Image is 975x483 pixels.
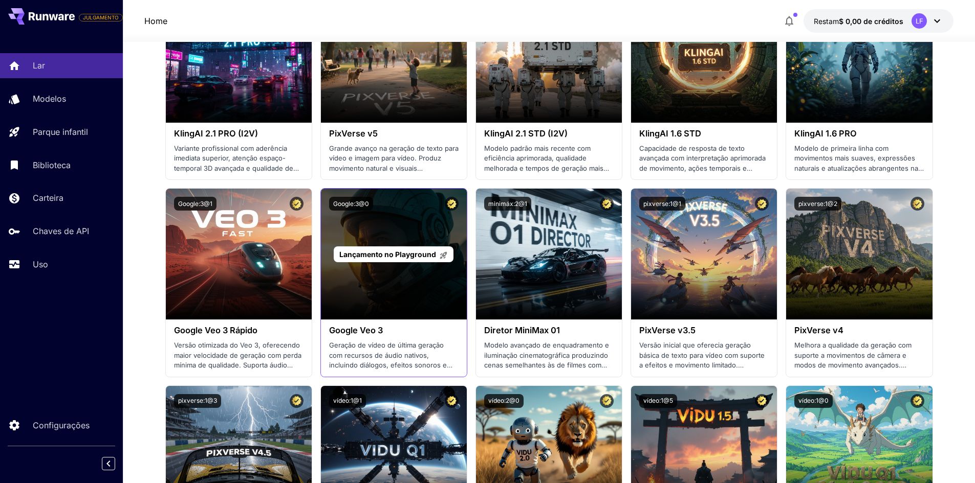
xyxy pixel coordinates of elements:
[110,454,123,473] div: Recolher barra lateral
[33,160,71,170] font: Biblioteca
[33,226,89,236] font: Chaves de API
[290,197,304,211] button: Modelo certificado – verificado para melhor desempenho e inclui uma licença comercial.
[339,250,436,259] font: Lançamento no Playground
[794,394,833,408] button: vídeo:1@0
[488,397,519,404] font: vídeo:2@0
[794,341,912,389] font: Melhora a qualidade da geração com suporte a movimentos de câmera e modos de movimento avançados....
[794,144,924,192] font: Modelo de primeira linha com movimentos mais suaves, expressões naturais e atualizações abrangent...
[329,394,366,408] button: vídeo:1@1
[33,127,88,137] font: Parque infantil
[174,341,301,409] font: Versão otimizada do Veo 3, oferecendo maior velocidade de geração com perda mínima de qualidade. ...
[329,197,373,211] button: Google:3@0
[639,341,765,379] font: Versão inicial que oferecia geração básica de texto para vídeo com suporte a efeitos e movimento ...
[144,15,167,27] nav: migalhas de pão
[290,394,304,408] button: Modelo certificado – verificado para melhor desempenho e inclui uma licença comercial.
[445,394,459,408] button: Modelo certificado – verificado para melhor desempenho e inclui uma licença comercial.
[643,200,681,208] font: pixverse:1@1
[178,397,217,404] font: pixverse:1@3
[79,11,123,24] span: Adicione seu cartão de pagamento para habilitar a funcionalidade completa da plataforma.
[33,60,45,71] font: Lar
[794,325,843,335] font: PixVerse v4
[329,128,378,139] font: PixVerse v5
[639,394,677,408] button: vídeo:1@5
[484,325,560,335] font: Diretor MiniMax 01
[174,144,299,182] font: Variante profissional com aderência imediata superior, atenção espaço-temporal 3D avançada e qual...
[755,197,769,211] button: Modelo certificado – verificado para melhor desempenho e inclui uma licença comercial.
[33,193,63,203] font: Carteira
[798,397,829,404] font: vídeo:1@0
[333,397,362,404] font: vídeo:1@1
[839,17,903,26] font: $ 0,00 de créditos
[484,128,568,139] font: KlingAI 2.1 STD (I2V)
[639,325,696,335] font: PixVerse v3.5
[798,200,837,208] font: pixverse:1@2
[911,197,924,211] button: Modelo certificado – verificado para melhor desempenho e inclui uma licença comercial.
[144,15,167,27] a: Home
[166,189,312,319] img: alt
[484,341,609,389] font: Modelo avançado de enquadramento e iluminação cinematográfica produzindo cenas semelhantes às de ...
[174,325,257,335] font: Google Veo 3 Rápido
[174,197,216,211] button: Google:3@1
[794,197,841,211] button: pixverse:1@2
[488,200,527,208] font: minimáx:2@1
[639,128,701,139] font: KlingAI 1.6 STD
[174,394,221,408] button: pixverse:1@3
[329,341,453,389] font: Geração de vídeo de última geração com recursos de áudio nativos, incluindo diálogos, efeitos son...
[102,457,115,470] button: Recolher barra lateral
[33,420,90,430] font: Configurações
[445,197,459,211] button: Modelo certificado – verificado para melhor desempenho e inclui uma licença comercial.
[33,94,66,104] font: Modelos
[631,189,777,319] img: alt
[600,197,614,211] button: Modelo certificado – verificado para melhor desempenho e inclui uma licença comercial.
[174,128,258,139] font: KlingAI 2.1 PRO (I2V)
[83,14,119,20] font: JULGAMENTO
[484,144,609,182] font: Modelo padrão mais recente com eficiência aprimorada, qualidade melhorada e tempos de geração mai...
[33,259,48,269] font: Uso
[755,394,769,408] button: Modelo certificado – verificado para melhor desempenho e inclui uma licença comercial.
[814,17,839,26] font: Restam
[178,200,212,208] font: Google:3@1
[794,128,857,139] font: KlingAI 1.6 PRO
[329,325,383,335] font: Google Veo 3
[814,16,903,27] div: $ 0,00
[639,197,685,211] button: pixverse:1@1
[804,9,954,33] button: $ 0,00LF
[484,394,524,408] button: vídeo:2@0
[786,189,932,319] img: alt
[600,394,614,408] button: Modelo certificado – verificado para melhor desempenho e inclui uma licença comercial.
[476,189,622,319] img: alt
[911,394,924,408] button: Modelo certificado – verificado para melhor desempenho e inclui uma licença comercial.
[916,17,923,25] font: LF
[329,144,459,202] font: Grande avanço na geração de texto para vídeo e imagem para vídeo. Produz movimento natural e visu...
[334,246,453,262] a: Lançamento no Playground
[484,197,531,211] button: minimáx:2@1
[333,200,369,208] font: Google:3@0
[639,144,766,182] font: Capacidade de resposta de texto avançada com interpretação aprimorada de movimento, ações tempora...
[643,397,673,404] font: vídeo:1@5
